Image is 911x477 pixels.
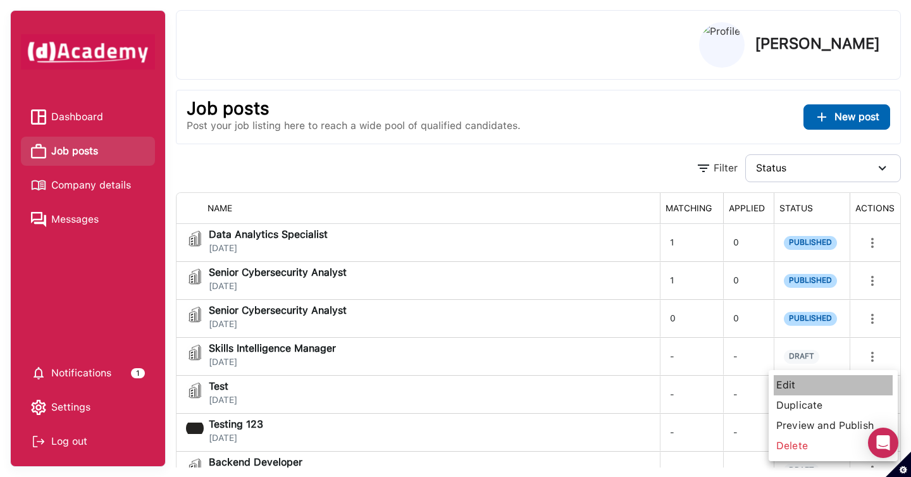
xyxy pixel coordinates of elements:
[886,452,911,477] button: Set cookie preferences
[774,416,893,436] span: Preview and Publish
[774,395,893,416] span: Duplicate
[774,375,893,395] span: Edit
[774,436,893,456] span: Delete
[868,428,898,458] div: Open Intercom Messenger
[774,375,893,456] ul: more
